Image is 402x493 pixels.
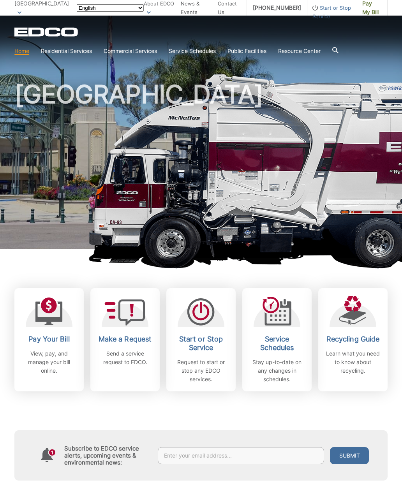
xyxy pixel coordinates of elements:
input: Enter your email address... [158,447,324,464]
a: Residential Services [41,47,92,55]
p: Send a service request to EDCO. [96,349,154,366]
p: View, pay, and manage your bill online. [20,349,78,375]
a: Commercial Services [104,47,157,55]
h1: [GEOGRAPHIC_DATA] [14,82,388,253]
button: Submit [330,447,369,464]
p: Learn what you need to know about recycling. [324,349,382,375]
a: Resource Center [278,47,321,55]
h2: Service Schedules [248,335,306,352]
a: Recycling Guide Learn what you need to know about recycling. [318,288,388,391]
h2: Start or Stop Service [172,335,230,352]
a: Service Schedules Stay up-to-date on any changes in schedules. [242,288,312,391]
h2: Pay Your Bill [20,335,78,343]
p: Stay up-to-date on any changes in schedules. [248,358,306,384]
h4: Subscribe to EDCO service alerts, upcoming events & environmental news: [64,445,150,466]
a: EDCD logo. Return to the homepage. [14,27,79,37]
a: Home [14,47,29,55]
a: Public Facilities [227,47,266,55]
select: Select a language [77,4,144,12]
h2: Make a Request [96,335,154,343]
p: Request to start or stop any EDCO services. [172,358,230,384]
h2: Recycling Guide [324,335,382,343]
a: Pay Your Bill View, pay, and manage your bill online. [14,288,84,391]
a: Make a Request Send a service request to EDCO. [90,288,160,391]
a: Service Schedules [169,47,216,55]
